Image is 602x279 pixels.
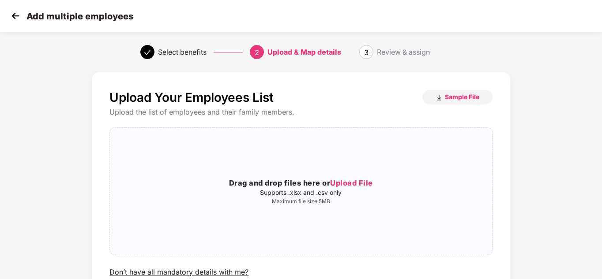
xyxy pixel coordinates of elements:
[110,128,492,255] span: Drag and drop files here orUpload FileSupports .xlsx and .csv onlyMaximum file size 5MB
[26,11,133,22] p: Add multiple employees
[109,90,274,105] p: Upload Your Employees List
[422,90,493,104] button: Sample File
[267,45,341,59] div: Upload & Map details
[110,178,492,189] h3: Drag and drop files here or
[109,108,492,117] div: Upload the list of employees and their family members.
[9,9,22,22] img: svg+xml;base64,PHN2ZyB4bWxucz0iaHR0cDovL3d3dy53My5vcmcvMjAwMC9zdmciIHdpZHRoPSIzMCIgaGVpZ2h0PSIzMC...
[364,48,369,57] span: 3
[109,268,248,277] div: Don’t have all mandatory details with me?
[445,93,479,101] span: Sample File
[255,48,259,57] span: 2
[110,198,492,205] p: Maximum file size 5MB
[158,45,207,59] div: Select benefits
[330,179,373,187] span: Upload File
[144,49,151,56] span: check
[110,189,492,196] p: Supports .xlsx and .csv only
[436,94,443,101] img: download_icon
[377,45,430,59] div: Review & assign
